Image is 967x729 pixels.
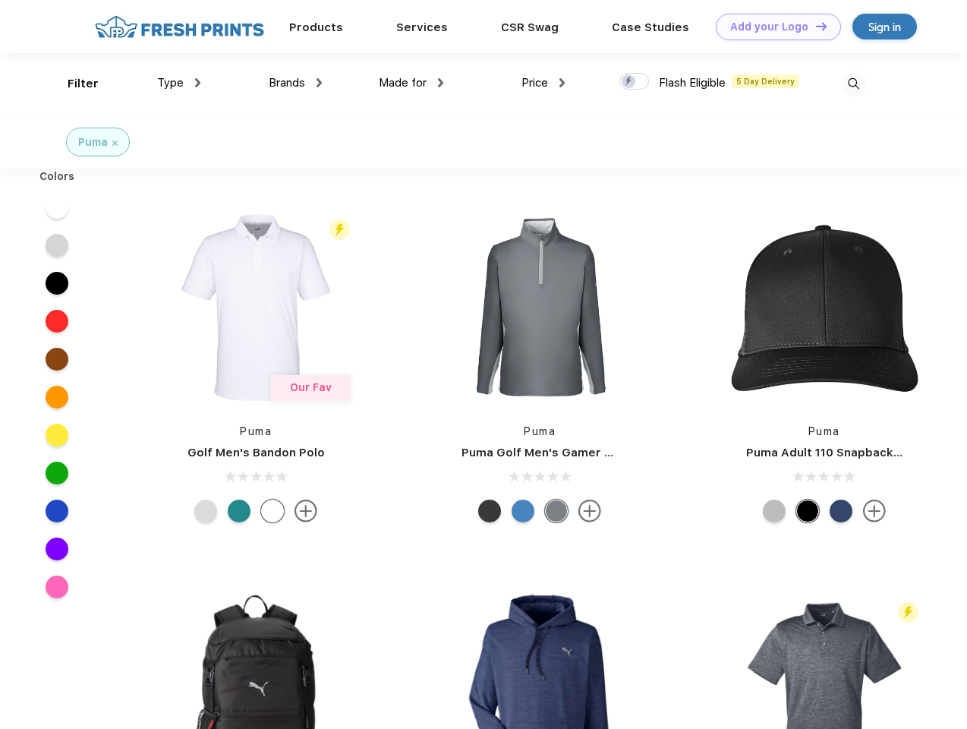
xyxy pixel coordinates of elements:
img: dropdown.png [195,78,200,87]
a: Products [289,21,343,34]
div: Filter [68,75,99,93]
img: func=resize&h=266 [723,207,925,409]
div: Peacoat with Qut Shd [830,500,852,522]
img: more.svg [863,500,886,522]
div: Puma Black [478,500,501,522]
img: DT [816,22,827,30]
a: CSR Swag [501,21,559,34]
div: Add your Logo [730,21,808,33]
img: desktop_search.svg [841,71,866,96]
a: Sign in [852,14,917,39]
a: Services [396,21,448,34]
img: dropdown.png [559,78,565,87]
span: Brands [269,76,305,90]
div: Pma Blk Pma Blk [796,500,819,522]
span: Type [157,76,184,90]
img: func=resize&h=266 [439,207,641,409]
div: Quiet Shade [545,500,568,522]
span: Our Fav [290,381,332,393]
span: Flash Eligible [659,76,726,90]
img: more.svg [295,500,317,522]
span: Price [521,76,548,90]
img: dropdown.png [317,78,322,87]
span: Made for [379,76,427,90]
a: Golf Men's Bandon Polo [187,446,325,459]
a: Puma [524,425,556,437]
div: Bright White [261,500,284,522]
img: flash_active_toggle.svg [898,602,918,623]
img: more.svg [578,500,601,522]
img: filter_cancel.svg [112,140,118,146]
div: Bright Cobalt [512,500,534,522]
a: Puma [808,425,840,437]
span: 5 Day Delivery [732,74,799,88]
div: High Rise [194,500,217,522]
a: Puma Golf Men's Gamer Golf Quarter-Zip [461,446,701,459]
div: Puma [78,134,108,150]
a: Puma [240,425,272,437]
div: Colors [28,169,87,185]
img: flash_active_toggle.svg [329,219,350,240]
img: func=resize&h=266 [155,207,357,409]
img: dropdown.png [438,78,443,87]
div: Green Lagoon [228,500,250,522]
div: Sign in [868,18,901,36]
img: fo%20logo%202.webp [90,14,269,40]
div: Quarry with Brt Whit [763,500,786,522]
